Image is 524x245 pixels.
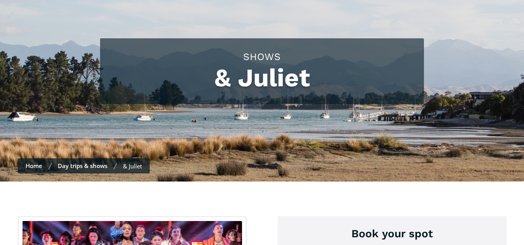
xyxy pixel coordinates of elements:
div: & Juliet [123,162,142,170]
h3: Book your spot [291,226,493,241]
h1: & Juliet [108,63,416,93]
nav: Breadcrumbs [18,158,150,173]
a: Day trips & shows [58,162,107,170]
a: Home [26,162,42,170]
h2: Shows [108,50,416,63]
